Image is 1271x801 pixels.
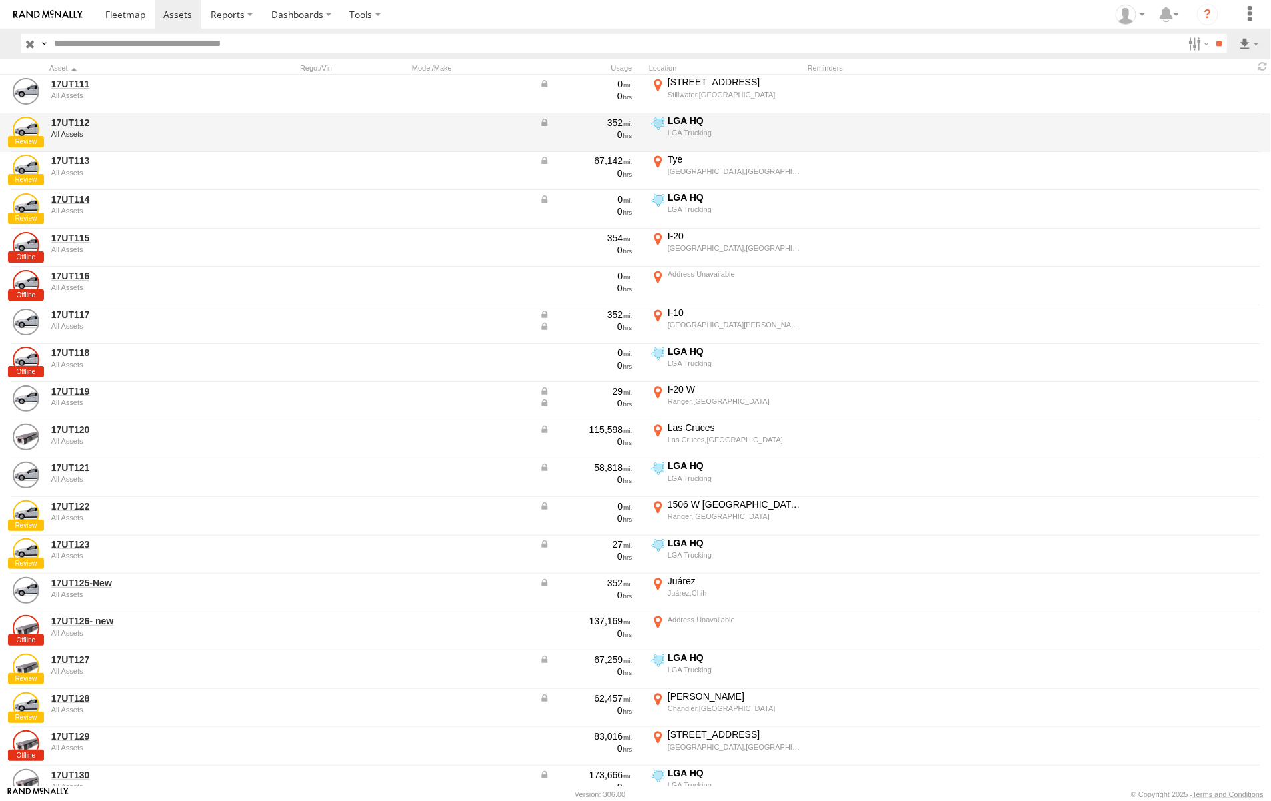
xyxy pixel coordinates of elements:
div: I-20 W [668,383,800,395]
label: Click to View Current Location [649,153,802,189]
div: undefined [51,706,234,714]
div: undefined [51,207,234,215]
span: Refresh [1255,60,1271,73]
div: [GEOGRAPHIC_DATA],[GEOGRAPHIC_DATA] [668,742,800,752]
div: LGA HQ [668,767,800,779]
a: 17UT114 [51,193,234,205]
div: Data from Vehicle CANbus [539,769,633,781]
div: Rego./Vin [300,63,407,73]
div: Stillwater,[GEOGRAPHIC_DATA] [668,90,800,99]
div: 0 [539,270,633,282]
div: Model/Make [412,63,532,73]
a: View Asset Details [13,654,39,680]
a: 17UT128 [51,692,234,704]
a: View Asset Details [13,193,39,220]
div: undefined [51,667,234,675]
div: Reminders [808,63,1021,73]
label: Click to View Current Location [649,268,802,304]
div: 0 [539,436,633,448]
div: Data from Vehicle CANbus [539,309,633,321]
label: Click to View Current Location [649,383,802,419]
label: Click to View Current Location [649,614,802,650]
a: 17UT113 [51,155,234,167]
div: Juárez,Chih [668,588,800,598]
div: 0 [539,129,633,141]
a: 17UT121 [51,462,234,474]
a: View Asset Details [13,155,39,181]
div: Data from Vehicle CANbus [539,692,633,704]
a: 17UT130 [51,769,234,781]
div: 0 [539,550,633,562]
div: LGA Trucking [668,474,800,483]
div: undefined [51,782,234,790]
a: 17UT125-New [51,577,234,589]
div: 0 [539,512,633,524]
a: View Asset Details [13,769,39,796]
label: Click to View Current Location [649,76,802,112]
div: LGA Trucking [668,780,800,790]
label: Click to View Current Location [649,460,802,496]
label: Export results as... [1238,34,1260,53]
label: Click to View Current Location [649,537,802,573]
a: Terms and Conditions [1193,790,1264,798]
div: Data from Vehicle CANbus [539,321,633,333]
div: Carlos Vazquez [1111,5,1150,25]
div: undefined [51,91,234,99]
div: undefined [51,399,234,406]
div: 0 [539,90,633,102]
label: Click to View Current Location [649,728,802,764]
a: View Asset Details [13,538,39,565]
div: 0 [539,347,633,359]
div: Data from Vehicle CANbus [539,654,633,666]
div: Data from Vehicle CANbus [539,397,633,409]
label: Click to View Current Location [649,652,802,688]
div: Las Cruces [668,422,800,434]
div: 0 [539,742,633,754]
a: 17UT129 [51,730,234,742]
div: I-20 [668,230,800,242]
a: 17UT122 [51,500,234,512]
div: LGA HQ [668,115,800,127]
div: undefined [51,437,234,445]
div: Data from Vehicle CANbus [539,500,633,512]
a: 17UT118 [51,347,234,359]
label: Click to View Current Location [649,307,802,343]
a: View Asset Details [13,232,39,259]
div: undefined [51,283,234,291]
div: 0 [539,282,633,294]
a: View Asset Details [13,692,39,719]
div: Data from Vehicle CANbus [539,78,633,90]
div: Data from Vehicle CANbus [539,385,633,397]
div: Data from Vehicle CANbus [539,193,633,205]
a: 17UT120 [51,424,234,436]
label: Click to View Current Location [649,345,802,381]
a: View Asset Details [13,270,39,297]
label: Click to View Current Location [649,498,802,534]
div: Location [649,63,802,73]
div: LGA HQ [668,460,800,472]
div: undefined [51,322,234,330]
div: 0 [539,167,633,179]
div: LGA Trucking [668,359,800,368]
div: 1506 W [GEOGRAPHIC_DATA]-254-LOOP [668,498,800,510]
div: [STREET_ADDRESS] [668,76,800,88]
a: 17UT116 [51,270,234,282]
div: © Copyright 2025 - [1131,790,1264,798]
div: I-10 [668,307,800,319]
a: View Asset Details [13,424,39,450]
a: 17UT112 [51,117,234,129]
div: Ranger,[GEOGRAPHIC_DATA] [668,512,800,521]
div: LGA Trucking [668,550,800,560]
div: 0 [539,781,633,793]
div: LGA Trucking [668,665,800,674]
div: LGA HQ [668,652,800,664]
div: Data from Vehicle CANbus [539,538,633,550]
label: Search Filter Options [1183,34,1212,53]
div: Las Cruces,[GEOGRAPHIC_DATA] [668,435,800,444]
label: Click to View Current Location [649,575,802,611]
div: undefined [51,245,234,253]
div: undefined [51,130,234,138]
a: View Asset Details [13,309,39,335]
div: Data from Vehicle CANbus [539,117,633,129]
a: Visit our Website [7,788,69,801]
